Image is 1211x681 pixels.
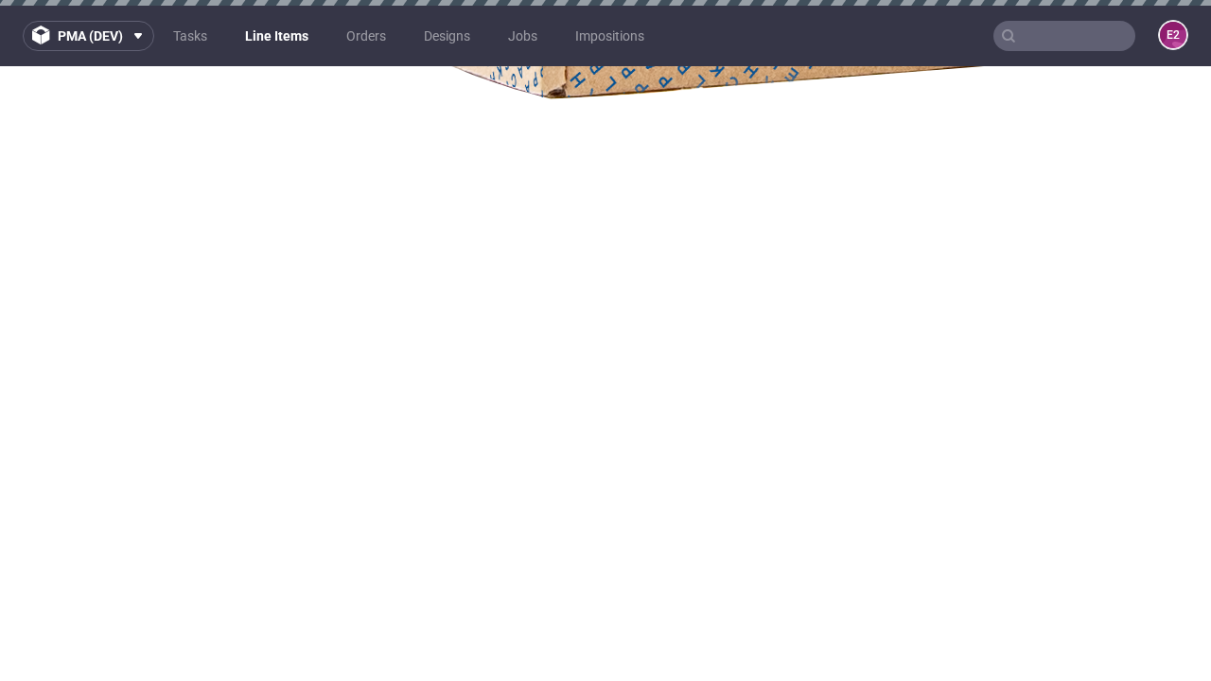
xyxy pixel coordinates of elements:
[564,21,656,51] a: Impositions
[335,21,397,51] a: Orders
[412,21,482,51] a: Designs
[58,29,123,43] span: pma (dev)
[162,21,219,51] a: Tasks
[1160,22,1186,48] figcaption: e2
[234,21,320,51] a: Line Items
[497,21,549,51] a: Jobs
[23,21,154,51] button: pma (dev)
